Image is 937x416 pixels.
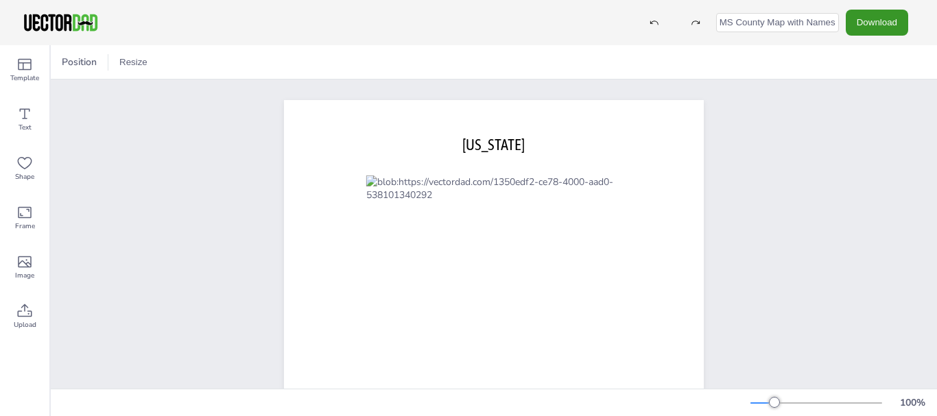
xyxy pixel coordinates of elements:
[846,10,908,35] button: Download
[15,171,34,182] span: Shape
[462,136,525,154] span: [US_STATE]
[15,221,35,232] span: Frame
[716,13,839,32] input: template name
[15,270,34,281] span: Image
[14,319,36,330] span: Upload
[114,51,153,73] button: Resize
[22,12,99,33] img: VectorDad-1.png
[10,73,39,84] span: Template
[59,56,99,69] span: Position
[896,396,929,409] div: 100 %
[19,122,32,133] span: Text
